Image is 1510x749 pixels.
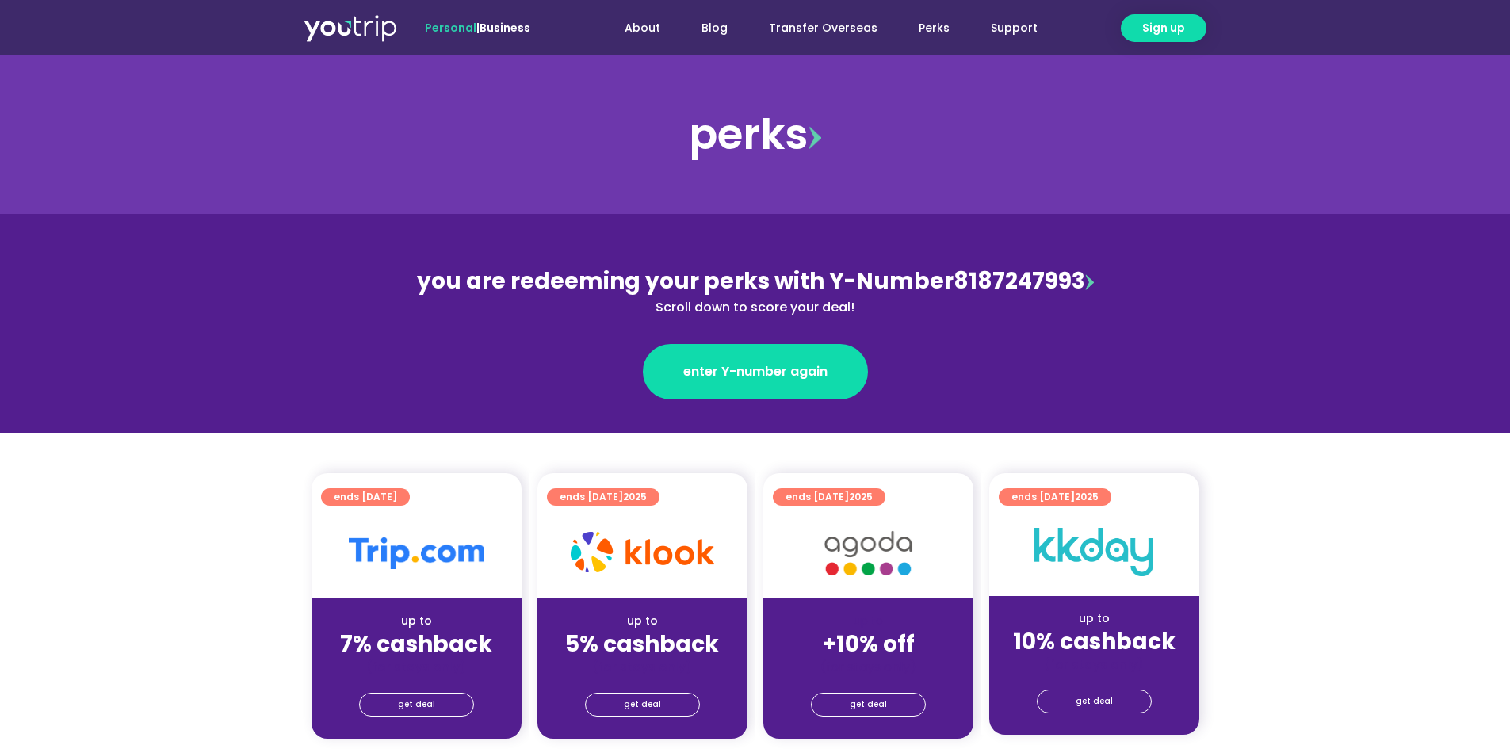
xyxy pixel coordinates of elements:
[624,694,661,716] span: get deal
[334,488,397,506] span: ends [DATE]
[786,488,873,506] span: ends [DATE]
[1037,690,1152,713] a: get deal
[398,694,435,716] span: get deal
[822,629,915,659] strong: +10% off
[811,693,926,717] a: get deal
[999,488,1111,506] a: ends [DATE]2025
[1076,690,1113,713] span: get deal
[604,13,681,43] a: About
[748,13,898,43] a: Transfer Overseas
[547,488,659,506] a: ends [DATE]2025
[681,13,748,43] a: Blog
[359,693,474,717] a: get deal
[898,13,970,43] a: Perks
[340,629,492,659] strong: 7% cashback
[565,629,719,659] strong: 5% cashback
[683,362,828,381] span: enter Y-number again
[550,613,735,629] div: up to
[324,659,509,675] div: (for stays only)
[417,266,954,296] span: you are redeeming your perks with Y-Number
[321,488,410,506] a: ends [DATE]
[643,344,868,399] a: enter Y-number again
[1002,656,1187,673] div: (for stays only)
[850,694,887,716] span: get deal
[854,613,883,629] span: up to
[560,488,647,506] span: ends [DATE]
[1013,626,1176,657] strong: 10% cashback
[585,693,700,717] a: get deal
[411,265,1099,317] div: 8187247993
[425,20,476,36] span: Personal
[480,20,530,36] a: Business
[970,13,1058,43] a: Support
[550,659,735,675] div: (for stays only)
[1121,14,1206,42] a: Sign up
[425,20,530,36] span: |
[1011,488,1099,506] span: ends [DATE]
[773,488,885,506] a: ends [DATE]2025
[849,490,873,503] span: 2025
[623,490,647,503] span: 2025
[1142,20,1185,36] span: Sign up
[1075,490,1099,503] span: 2025
[324,613,509,629] div: up to
[573,13,1058,43] nav: Menu
[1002,610,1187,627] div: up to
[411,298,1099,317] div: Scroll down to score your deal!
[776,659,961,675] div: (for stays only)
